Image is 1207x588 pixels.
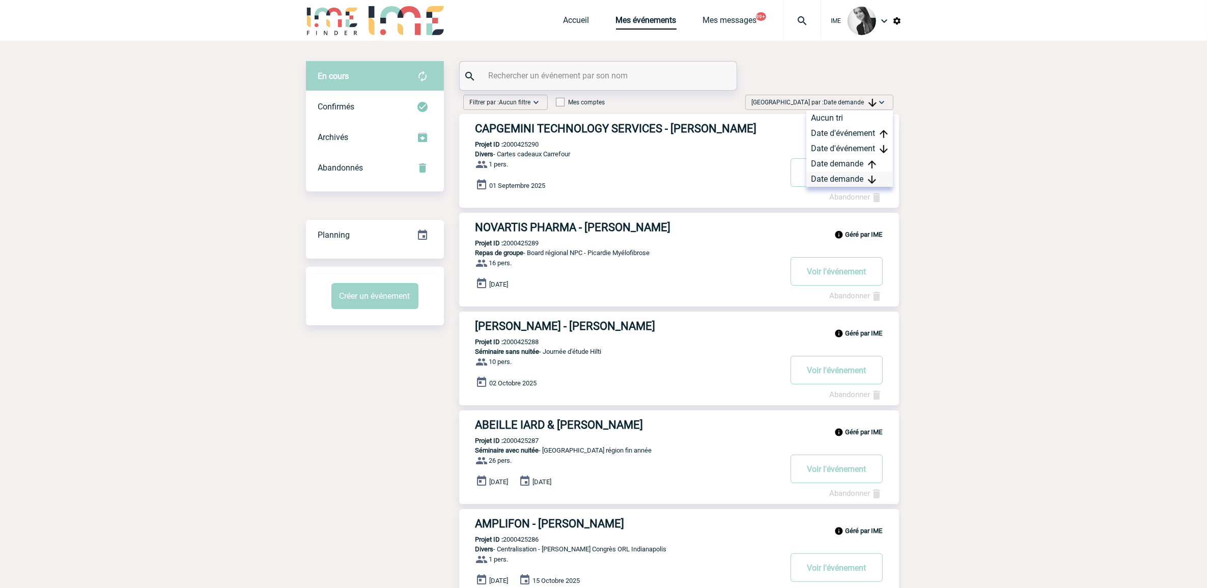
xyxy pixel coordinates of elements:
[531,97,541,107] img: baseline_expand_more_white_24dp-b.png
[475,249,524,257] span: Repas de groupe
[489,161,509,169] span: 1 pers.
[846,231,883,238] b: Géré par IME
[703,15,757,30] a: Mes messages
[475,338,503,346] b: Projet ID :
[459,221,899,234] a: NOVARTIS PHARMA - [PERSON_NAME]
[459,437,539,444] p: 2000425287
[318,230,350,240] span: Planning
[806,172,893,187] div: Date demande
[475,437,503,444] b: Projet ID :
[791,356,883,384] button: Voir l'événement
[459,517,899,530] a: AMPLIFON - [PERSON_NAME]
[806,156,893,172] div: Date demande
[489,556,509,564] span: 1 pers.
[752,97,877,107] span: [GEOGRAPHIC_DATA] par :
[490,478,509,486] span: [DATE]
[475,446,539,454] span: Séminaire avec nuitée
[846,329,883,337] b: Géré par IME
[791,553,883,582] button: Voir l'événement
[475,545,494,553] span: Divers
[306,153,444,183] div: Retrouvez ici tous vos événements annulés
[824,99,877,106] span: Date demande
[499,99,531,106] span: Aucun filtre
[459,141,539,148] p: 2000425290
[475,221,781,234] h3: NOVARTIS PHARMA - [PERSON_NAME]
[459,545,781,553] p: - Centralisation - [PERSON_NAME] Congrès ORL Indianapolis
[490,281,509,288] span: [DATE]
[475,150,494,158] span: Divers
[318,163,363,173] span: Abandonnés
[834,329,844,338] img: info_black_24dp.svg
[459,122,899,135] a: CAPGEMINI TECHNOLOGY SERVICES - [PERSON_NAME]
[556,99,605,106] label: Mes comptes
[533,478,552,486] span: [DATE]
[318,71,349,81] span: En cours
[880,145,888,153] img: arrow_downward.png
[791,455,883,483] button: Voir l'événement
[475,517,781,530] h3: AMPLIFON - [PERSON_NAME]
[533,577,580,584] span: 15 Octobre 2025
[846,527,883,535] b: Géré par IME
[306,122,444,153] div: Retrouvez ici tous les événements que vous avez décidé d'archiver
[475,348,540,355] span: Séminaire sans nuitée
[318,132,349,142] span: Archivés
[475,141,503,148] b: Projet ID :
[306,61,444,92] div: Retrouvez ici tous vos évènements avant confirmation
[834,428,844,437] img: info_black_24dp.svg
[564,15,590,30] a: Accueil
[475,122,781,135] h3: CAPGEMINI TECHNOLOGY SERVICES - [PERSON_NAME]
[846,428,883,436] b: Géré par IME
[459,338,539,346] p: 2000425288
[459,446,781,454] p: - [GEOGRAPHIC_DATA] région fin année
[868,160,876,169] img: arrow_upward.png
[318,102,355,111] span: Confirmés
[806,110,893,126] div: Aucun tri
[475,320,781,332] h3: [PERSON_NAME] - [PERSON_NAME]
[791,257,883,286] button: Voir l'événement
[475,536,503,543] b: Projet ID :
[806,141,893,156] div: Date d'événement
[306,220,444,250] div: Retrouvez ici tous vos événements organisés par date et état d'avancement
[830,291,883,300] a: Abandonner
[489,260,512,267] span: 16 pers.
[791,158,883,187] button: Voir l'événement
[831,17,841,24] span: IME
[880,130,888,138] img: arrow_upward.png
[470,97,531,107] span: Filtrer par :
[868,176,876,184] img: arrow_downward.png
[489,358,512,366] span: 10 pers.
[475,239,503,247] b: Projet ID :
[331,283,418,309] button: Créer un événement
[459,150,781,158] p: - Cartes cadeaux Carrefour
[459,320,899,332] a: [PERSON_NAME] - [PERSON_NAME]
[459,239,539,247] p: 2000425289
[459,418,899,431] a: ABEILLE IARD & [PERSON_NAME]
[306,219,444,249] a: Planning
[490,379,537,387] span: 02 Octobre 2025
[459,249,781,257] p: - Board régional NPC - Picardie Myélofibrose
[459,536,539,543] p: 2000425286
[490,577,509,584] span: [DATE]
[834,526,844,536] img: info_black_24dp.svg
[830,489,883,498] a: Abandonner
[868,99,877,107] img: arrow_downward.png
[616,15,677,30] a: Mes événements
[486,68,713,83] input: Rechercher un événement par son nom
[848,7,876,35] img: 101050-0.jpg
[459,348,781,355] p: - Journée d'étude Hilti
[830,390,883,399] a: Abandonner
[489,457,512,465] span: 26 pers.
[756,12,766,21] button: 99+
[830,192,883,202] a: Abandonner
[306,6,359,35] img: IME-Finder
[806,126,893,141] div: Date d'événement
[490,182,546,189] span: 01 Septembre 2025
[475,418,781,431] h3: ABEILLE IARD & [PERSON_NAME]
[834,230,844,239] img: info_black_24dp.svg
[877,97,887,107] img: baseline_expand_more_white_24dp-b.png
